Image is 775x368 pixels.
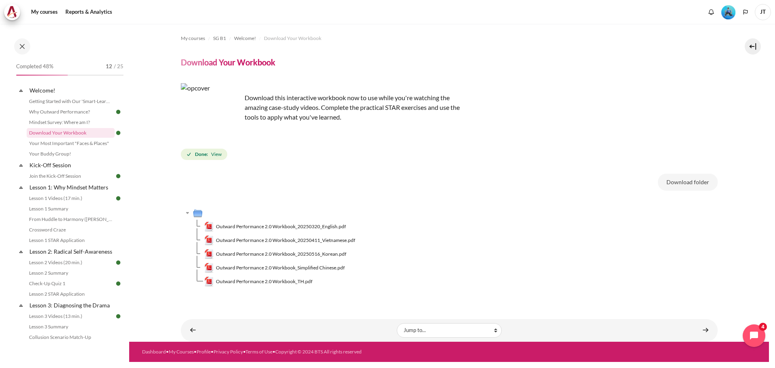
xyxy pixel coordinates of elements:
span: Completed 48% [16,63,53,71]
a: My courses [28,4,61,20]
a: Lesson 2: Radical Self-Awareness [28,246,115,257]
div: 48% [16,75,68,76]
img: Architeck [6,6,18,18]
h4: Download Your Workbook [181,57,275,67]
a: Collusion Scenario Match-Up [27,332,115,342]
div: Completion requirements for Download Your Workbook [181,147,229,162]
a: Your Buddy Group! [27,149,115,159]
a: Your Most Important "Faces & Places" ► [697,322,714,338]
a: Lesson 3 Summary [27,322,115,332]
img: Level #3 [721,5,735,19]
a: Profile [197,349,211,355]
a: Reports & Analytics [63,4,115,20]
a: Welcome! [28,85,115,96]
img: Outward Performance 2.0 Workbook_20250411_Vietnamese.pdf [204,236,214,245]
span: Outward Performance 2.0 Workbook_20250411_Vietnamese.pdf [216,237,355,244]
a: Lesson 2 STAR Application [27,289,115,299]
a: Dashboard [142,349,166,355]
span: 12 [106,63,112,71]
a: Lesson 3: Diagnosing the Drama [28,300,115,311]
a: Architeck Architeck [4,4,24,20]
a: Outward Performance 2.0 Workbook_TH.pdfOutward Performance 2.0 Workbook_TH.pdf [204,277,313,286]
a: From Huddle to Harmony ([PERSON_NAME]'s Story) [27,214,115,224]
a: Outward Performance 2.0 Workbook_20250516_Korean.pdfOutward Performance 2.0 Workbook_20250516_Kor... [204,249,347,259]
strong: Done: [195,151,208,158]
button: Download folder [658,174,718,191]
a: Outward Performance 2.0 Workbook_20250320_English.pdfOutward Performance 2.0 Workbook_20250320_En... [204,222,346,231]
a: Lesson 2 Summary [27,268,115,278]
a: Level #3 [718,4,739,19]
img: Done [115,313,122,320]
img: Done [115,195,122,202]
a: Your Most Important "Faces & Places" [27,139,115,148]
span: JT [755,4,771,20]
img: opcover [181,83,241,144]
a: Download Your Workbook [264,34,321,43]
img: Outward Performance 2.0 Workbook_TH.pdf [204,277,214,286]
img: Outward Performance 2.0 Workbook_20250516_Korean.pdf [204,249,214,259]
p: Download this interactive workbook now to use while you're watching the amazing case-study videos... [181,83,463,122]
div: Level #3 [721,4,735,19]
img: Done [115,108,122,116]
a: My Courses [169,349,194,355]
span: Collapse [17,161,25,169]
a: SG B1 [213,34,226,43]
a: Download Your Workbook [27,128,115,138]
nav: Navigation bar [181,32,718,45]
div: Show notification window with no new notifications [705,6,717,18]
a: Privacy Policy [214,349,243,355]
a: Lesson 1 STAR Application [27,236,115,245]
a: Lesson 3 Videos (13 min.) [27,311,115,321]
a: Outward Performance 2.0 Workbook_Simplified Chinese.pdfOutward Performance 2.0 Workbook_Simplifie... [204,263,345,273]
img: Done [115,172,122,180]
a: Mindset Survey: Where am I? [27,118,115,127]
section: Content [129,24,769,342]
span: My courses [181,35,205,42]
a: User menu [755,4,771,20]
button: Languages [739,6,752,18]
a: Copyright © 2024 BTS All rights reserved [275,349,362,355]
span: Collapse [17,183,25,191]
a: Join the Kick-Off Session [27,171,115,181]
a: Welcome! [234,34,256,43]
span: View [211,151,222,158]
img: Outward Performance 2.0 Workbook_20250320_English.pdf [204,222,214,231]
span: Outward Performance 2.0 Workbook_TH.pdf [216,278,312,285]
a: Why Outward Performance? [27,107,115,117]
span: Collapse [17,301,25,309]
a: Lesson 1: Why Mindset Matters [28,182,115,193]
span: Welcome! [234,35,256,42]
a: My courses [181,34,205,43]
img: Done [115,280,122,287]
a: Crossword Craze [27,225,115,235]
span: / 25 [114,63,124,71]
div: • • • • • [142,348,484,355]
span: Outward Performance 2.0 Workbook_Simplified Chinese.pdf [216,264,345,271]
span: Outward Performance 2.0 Workbook_20250320_English.pdf [216,223,346,230]
span: Collapse [17,248,25,256]
span: Outward Performance 2.0 Workbook_20250516_Korean.pdf [216,250,346,258]
img: Done [115,129,122,137]
a: Kick-Off Session [28,160,115,170]
a: Terms of Use [245,349,272,355]
a: ◄ Mindset Survey: Where am I? [185,322,201,338]
a: Lesson 1 Videos (17 min.) [27,193,115,203]
a: Lesson 3 STAR Application [27,343,115,353]
img: Done [115,259,122,266]
a: Lesson 2 Videos (20 min.) [27,258,115,267]
a: Check-Up Quiz 1 [27,279,115,288]
a: Getting Started with Our 'Smart-Learning' Platform [27,97,115,106]
a: Outward Performance 2.0 Workbook_20250411_Vietnamese.pdfOutward Performance 2.0 Workbook_20250411... [204,236,356,245]
span: Collapse [17,86,25,95]
span: SG B1 [213,35,226,42]
a: Lesson 1 Summary [27,204,115,214]
img: Outward Performance 2.0 Workbook_Simplified Chinese.pdf [204,263,214,273]
span: Download Your Workbook [264,35,321,42]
